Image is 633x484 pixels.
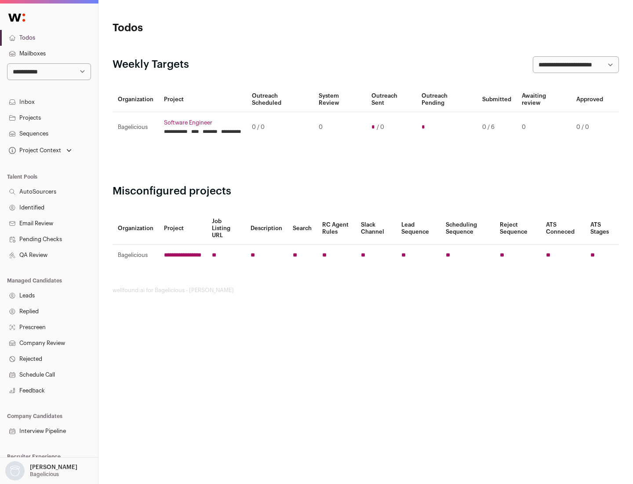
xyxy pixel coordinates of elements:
img: Wellfound [4,9,30,26]
p: Bagelicious [30,471,59,478]
p: [PERSON_NAME] [30,464,77,471]
td: 0 [517,112,571,143]
td: 0 [313,112,366,143]
th: Outreach Pending [416,87,477,112]
button: Open dropdown [7,144,73,157]
th: ATS Conneced [541,213,585,245]
div: Project Context [7,147,61,154]
h2: Misconfigured projects [113,184,619,198]
th: Outreach Scheduled [247,87,313,112]
th: Organization [113,87,159,112]
th: Scheduling Sequence [440,213,495,245]
th: Approved [571,87,608,112]
th: Description [245,213,287,245]
th: Project [159,87,247,112]
th: ATS Stages [585,213,619,245]
th: Awaiting review [517,87,571,112]
th: Slack Channel [356,213,396,245]
th: Job Listing URL [207,213,245,245]
td: 0 / 0 [571,112,608,143]
h1: Todos [113,21,281,35]
a: Software Engineer [164,119,241,126]
th: Project [159,213,207,245]
button: Open dropdown [4,461,79,480]
img: nopic.png [5,461,25,480]
td: Bagelicious [113,245,159,266]
th: Organization [113,213,159,245]
th: System Review [313,87,366,112]
td: Bagelicious [113,112,159,143]
th: Lead Sequence [396,213,440,245]
footer: wellfound:ai for Bagelicious - [PERSON_NAME] [113,287,619,294]
td: 0 / 6 [477,112,517,143]
th: Outreach Sent [366,87,417,112]
th: Reject Sequence [495,213,541,245]
h2: Weekly Targets [113,58,189,72]
th: RC Agent Rules [317,213,355,245]
span: / 0 [377,124,384,131]
td: 0 / 0 [247,112,313,143]
th: Search [287,213,317,245]
th: Submitted [477,87,517,112]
